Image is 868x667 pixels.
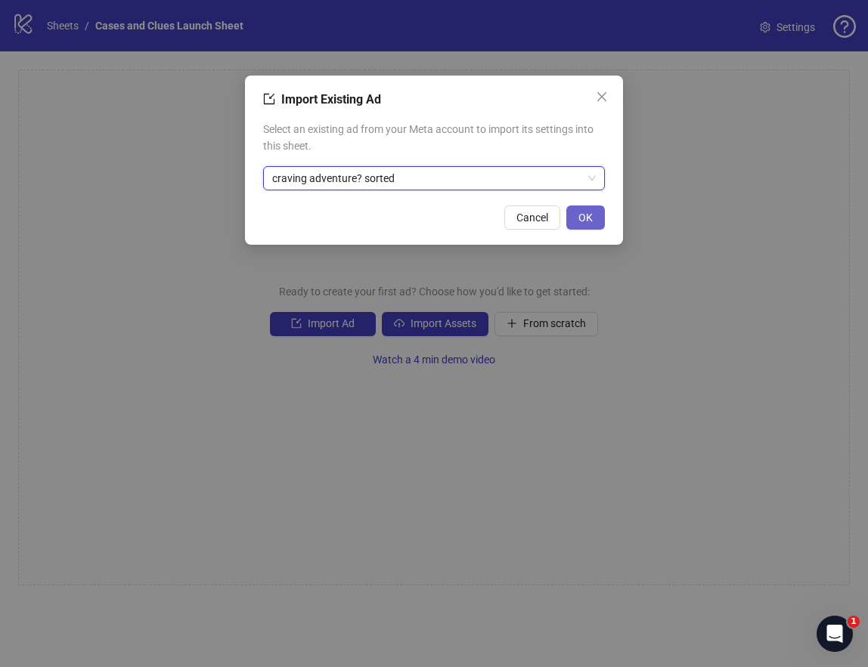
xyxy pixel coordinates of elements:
[272,167,596,190] span: craving adventure? sorted
[848,616,860,628] span: 1
[590,85,614,109] button: Close
[566,205,605,230] button: OK
[596,91,608,103] span: close
[281,92,381,107] span: Import Existing Ad
[516,212,548,224] span: Cancel
[817,616,853,652] iframe: Intercom live chat
[263,121,605,154] span: Select an existing ad from your Meta account to import its settings into this sheet.
[578,212,593,224] span: OK
[263,93,275,105] span: import
[504,205,560,230] button: Cancel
